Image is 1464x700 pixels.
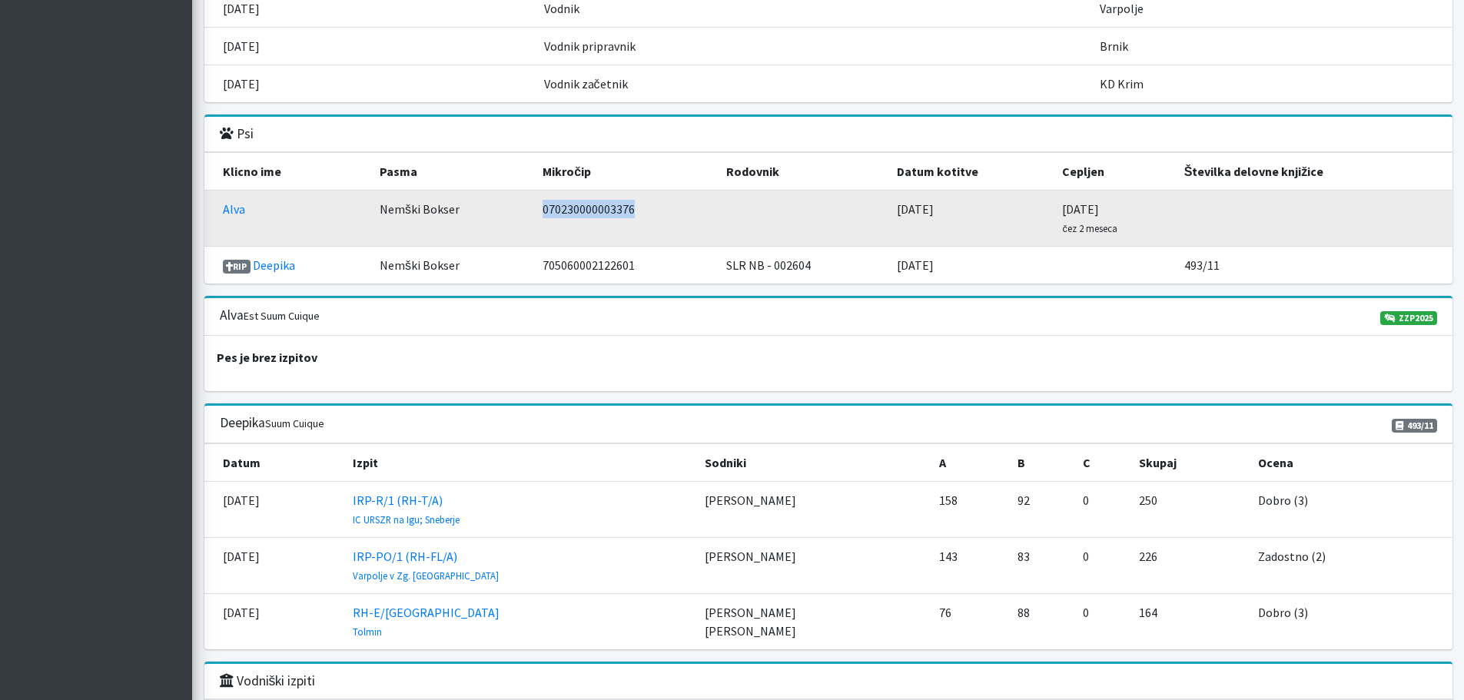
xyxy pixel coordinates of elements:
[353,605,500,639] a: RH-E/[GEOGRAPHIC_DATA] Tolmin
[1175,247,1452,284] td: 493/11
[223,260,251,274] span: RIP
[535,28,1091,65] td: Vodnik pripravnik
[695,482,930,538] td: [PERSON_NAME]
[533,247,717,284] td: 705060002122601
[353,625,382,638] small: Tolmin
[1249,594,1452,650] td: Dobro (3)
[353,493,460,526] a: IRP-R/1 (RH-T/A) IC URSZR na Igu; Sneberje
[244,309,320,323] small: Est Suum Cuique
[1074,444,1129,482] th: C
[204,482,344,538] td: [DATE]
[223,201,245,217] a: Alva
[1074,482,1129,538] td: 0
[1008,538,1074,594] td: 83
[1130,482,1250,538] td: 250
[1249,538,1452,594] td: Zadostno (2)
[695,538,930,594] td: [PERSON_NAME]
[204,28,535,65] td: [DATE]
[204,594,344,650] td: [DATE]
[370,191,533,247] td: Nemški Bokser
[204,65,535,103] td: [DATE]
[930,482,1008,538] td: 158
[1130,444,1250,482] th: Skupaj
[888,153,1054,191] th: Datum kotitve
[1008,444,1074,482] th: B
[717,247,888,284] td: SLR NB - 002604
[220,126,254,142] h3: Psi
[695,444,930,482] th: Sodniki
[533,191,717,247] td: 070230000003376
[204,538,344,594] td: [DATE]
[204,444,344,482] th: Datum
[930,594,1008,650] td: 76
[717,153,888,191] th: Rodovnik
[930,538,1008,594] td: 143
[1053,153,1174,191] th: Cepljen
[1130,538,1250,594] td: 226
[353,513,460,526] small: IC URSZR na Igu; Sneberje
[1091,28,1452,65] td: Brnik
[353,549,499,582] a: IRP-PO/1 (RH-FL/A) Varpolje v Zg. [GEOGRAPHIC_DATA]
[1249,482,1452,538] td: Dobro (3)
[930,444,1008,482] th: A
[1380,311,1437,325] a: ZZP2025
[695,594,930,650] td: [PERSON_NAME] [PERSON_NAME]
[1062,222,1117,234] small: čez 2 meseca
[204,153,370,191] th: Klicno ime
[253,257,295,273] a: Deepika
[1053,191,1174,247] td: [DATE]
[265,416,324,430] small: Suum Cuique
[1175,153,1452,191] th: Številka delovne knjižice
[1392,419,1437,433] span: 493/11
[1091,65,1452,103] td: KD Krim
[533,153,717,191] th: Mikročip
[220,307,320,323] h3: Alva
[1249,444,1452,482] th: Ocena
[1074,538,1129,594] td: 0
[1008,594,1074,650] td: 88
[535,65,1091,103] td: Vodnik začetnik
[220,415,324,431] h3: Deepika
[217,350,317,365] strong: Pes je brez izpitov
[370,153,533,191] th: Pasma
[353,569,499,582] small: Varpolje v Zg. [GEOGRAPHIC_DATA]
[1008,482,1074,538] td: 92
[344,444,695,482] th: Izpit
[888,191,1054,247] td: [DATE]
[370,247,533,284] td: Nemški Bokser
[1074,594,1129,650] td: 0
[888,247,1054,284] td: [DATE]
[220,673,316,689] h3: Vodniški izpiti
[1130,594,1250,650] td: 164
